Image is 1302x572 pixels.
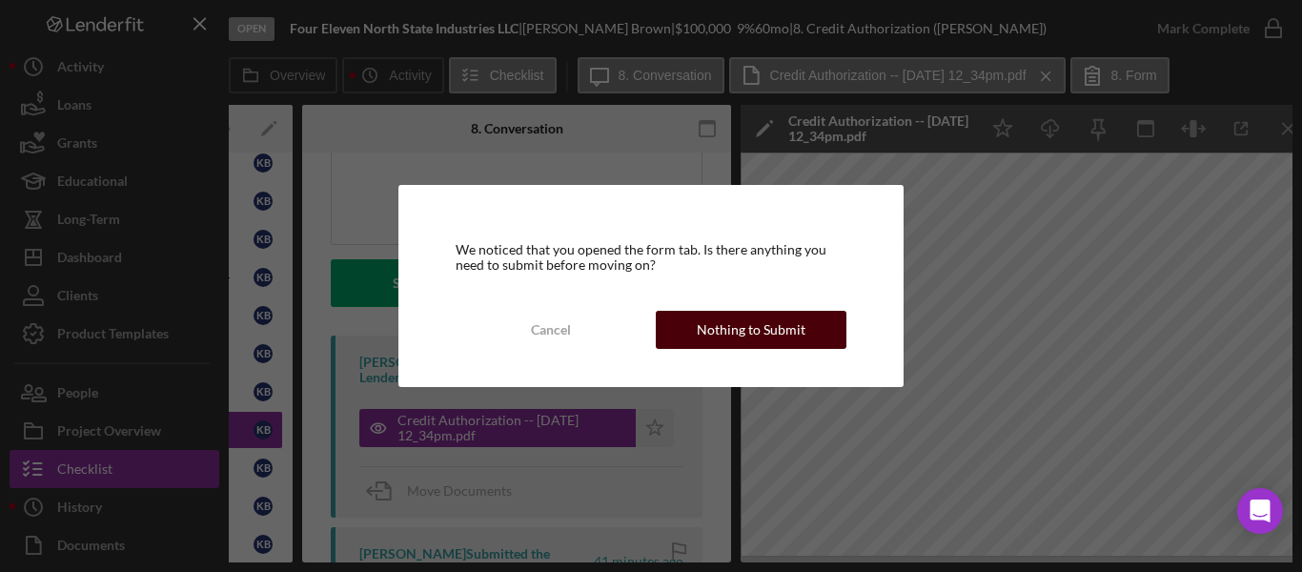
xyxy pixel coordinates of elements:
div: We noticed that you opened the form tab. Is there anything you need to submit before moving on? [456,242,846,273]
div: Nothing to Submit [697,311,805,349]
div: Cancel [531,311,571,349]
button: Nothing to Submit [656,311,846,349]
div: Open Intercom Messenger [1237,488,1283,534]
button: Cancel [456,311,646,349]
